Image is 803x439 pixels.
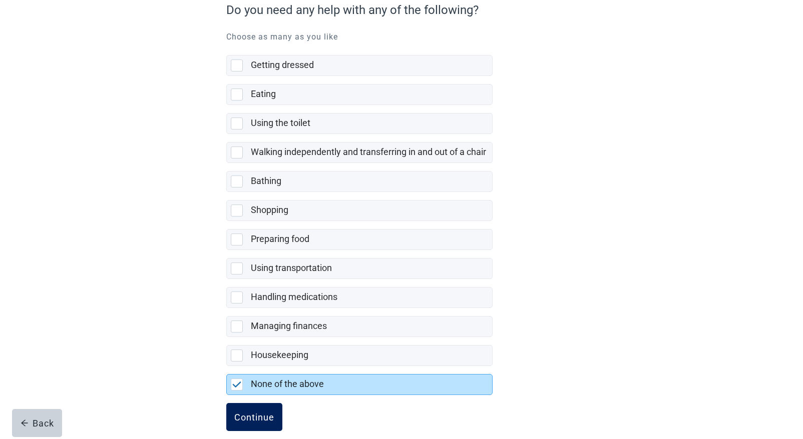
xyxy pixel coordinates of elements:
label: Preparing food [251,233,309,244]
span: arrow-left [21,419,29,427]
label: Using transportation [251,262,332,273]
img: Check [232,381,241,387]
label: Using the toilet [251,117,310,128]
button: Continue [226,403,282,431]
label: Eating [251,88,276,99]
label: None of the above [251,378,324,389]
div: Back [21,418,54,428]
label: Do you need any help with any of the following? [226,1,572,19]
label: Managing finances [251,320,327,331]
label: Handling medications [251,291,337,302]
label: Housekeeping [251,349,308,360]
div: Continue [234,412,274,422]
button: arrow-leftBack [12,409,62,437]
label: Bathing [251,175,281,186]
p: Choose as many as you like [226,31,577,43]
label: Walking independently and transferring in and out of a chair [251,146,486,157]
label: Getting dressed [251,59,314,70]
label: Shopping [251,204,288,215]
